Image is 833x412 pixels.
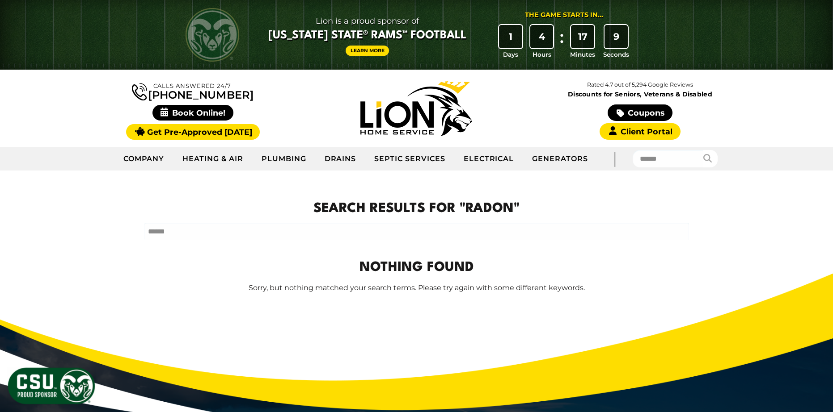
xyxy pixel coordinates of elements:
[126,124,260,140] a: Get Pre-Approved [DATE]
[499,25,522,48] div: 1
[523,148,597,170] a: Generators
[346,46,389,56] a: Learn More
[557,25,566,59] div: :
[316,148,366,170] a: Drains
[173,148,252,170] a: Heating & Air
[528,80,752,90] p: Rated 4.7 out of 5,294 Google Reviews
[530,91,750,97] span: Discounts for Seniors, Veterans & Disabled
[132,81,254,100] a: [PHONE_NUMBER]
[570,50,595,59] span: Minutes
[152,105,233,121] span: Book Online!
[530,25,554,48] div: 4
[571,25,594,48] div: 17
[144,199,689,219] h1: Search Results for "radon"
[144,258,689,278] h1: Nothing Found
[525,10,603,20] div: The Game Starts in...
[7,366,96,405] img: CSU Sponsor Badge
[360,81,472,136] img: Lion Home Service
[268,28,466,43] span: [US_STATE] State® Rams™ Football
[600,123,680,140] a: Client Portal
[186,8,239,62] img: CSU Rams logo
[603,50,629,59] span: Seconds
[605,25,628,48] div: 9
[608,104,672,121] a: Coupons
[503,50,518,59] span: Days
[253,148,316,170] a: Plumbing
[455,148,524,170] a: Electrical
[533,50,551,59] span: Hours
[365,148,454,170] a: Septic Services
[268,14,466,28] span: Lion is a proud sponsor of
[597,147,633,171] div: |
[114,148,174,170] a: Company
